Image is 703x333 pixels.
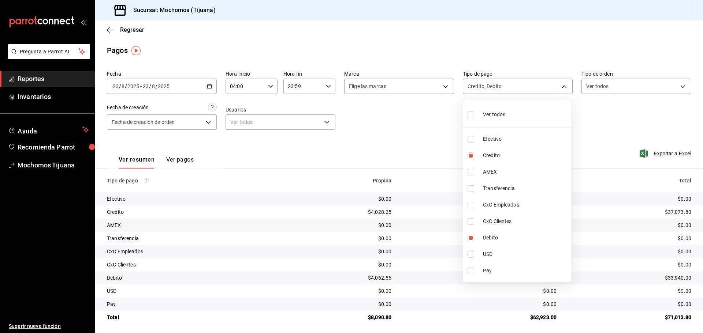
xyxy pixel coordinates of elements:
[483,152,568,159] span: Credito
[483,185,568,192] span: Transferencia
[483,111,505,118] span: Ver todos
[483,201,568,209] span: CxC Empleados
[483,250,568,258] span: USD
[483,135,568,143] span: Efectivo
[483,217,568,225] span: CxC Clientes
[483,267,568,275] span: Pay
[131,46,141,55] img: Tooltip marker
[483,234,568,242] span: Debito
[483,168,568,176] span: AMEX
